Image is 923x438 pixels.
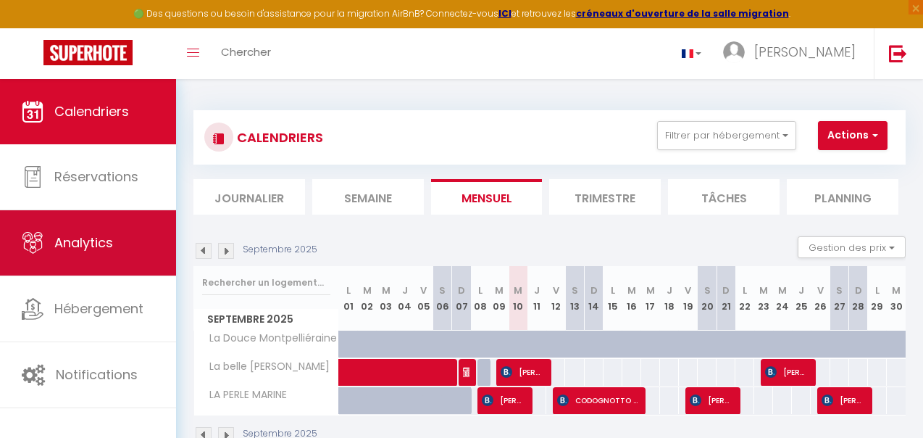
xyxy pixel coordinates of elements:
span: Septembre 2025 [194,309,338,330]
li: Journalier [193,179,305,215]
abbr: V [553,284,559,297]
th: 21 [717,266,735,331]
li: Planning [787,179,898,215]
span: [PERSON_NAME] [822,387,866,414]
th: 07 [452,266,471,331]
th: 03 [377,266,396,331]
th: 22 [735,266,754,331]
abbr: M [646,284,655,297]
li: Mensuel [431,179,543,215]
th: 13 [565,266,584,331]
abbr: D [590,284,598,297]
th: 12 [546,266,565,331]
span: [PERSON_NAME] [690,387,734,414]
a: ICI [498,7,511,20]
input: Rechercher un logement... [202,270,330,296]
abbr: L [478,284,483,297]
span: Hébergement [54,299,143,318]
th: 27 [830,266,849,331]
th: 11 [527,266,546,331]
abbr: M [759,284,768,297]
th: 30 [887,266,906,331]
th: 25 [792,266,811,331]
abbr: V [420,284,427,297]
th: 19 [679,266,698,331]
abbr: J [534,284,540,297]
th: 15 [603,266,622,331]
img: logout [889,44,907,62]
abbr: S [836,284,843,297]
abbr: S [572,284,578,297]
span: Chercher [221,44,271,59]
li: Semaine [312,179,424,215]
th: 24 [773,266,792,331]
span: [PERSON_NAME] [754,43,856,61]
abbr: M [892,284,901,297]
abbr: V [817,284,824,297]
abbr: M [627,284,636,297]
h3: CALENDRIERS [233,121,323,154]
th: 17 [641,266,660,331]
th: 06 [433,266,452,331]
abbr: V [685,284,691,297]
th: 09 [490,266,509,331]
span: Notifications [56,365,138,384]
abbr: D [458,284,465,297]
span: [PERSON_NAME] [482,387,526,414]
th: 10 [509,266,527,331]
th: 18 [660,266,679,331]
th: 05 [414,266,433,331]
th: 16 [622,266,641,331]
th: 29 [868,266,887,331]
p: Septembre 2025 [243,243,317,257]
th: 04 [396,266,414,331]
abbr: M [363,284,372,297]
abbr: D [722,284,730,297]
abbr: M [514,284,522,297]
span: [PERSON_NAME] [501,358,545,386]
span: [PERSON_NAME] [463,358,469,386]
th: 23 [754,266,773,331]
abbr: J [667,284,672,297]
span: Analytics [54,234,113,252]
button: Filtrer par hébergement [657,121,796,150]
img: Super Booking [43,40,133,65]
span: Réservations [54,168,138,186]
abbr: L [875,284,880,297]
span: La Douce Montpelliéraine [196,331,341,347]
abbr: S [704,284,711,297]
span: LA PERLE MARINE [196,387,291,403]
th: 02 [358,266,377,331]
abbr: M [495,284,504,297]
a: Chercher [210,28,282,79]
abbr: D [855,284,862,297]
abbr: L [743,284,747,297]
abbr: J [402,284,408,297]
li: Trimestre [549,179,661,215]
li: Tâches [668,179,780,215]
abbr: S [439,284,446,297]
img: ... [723,41,745,63]
a: créneaux d'ouverture de la salle migration [576,7,789,20]
span: [PERSON_NAME] [765,358,809,386]
th: 20 [698,266,717,331]
span: La belle [PERSON_NAME] [196,359,333,375]
span: CODOGNOTTO CHRYSTELE [557,387,639,414]
button: Actions [818,121,887,150]
th: 28 [849,266,868,331]
th: 14 [585,266,603,331]
th: 26 [811,266,830,331]
span: Calendriers [54,102,129,120]
button: Gestion des prix [798,236,906,258]
th: 01 [339,266,358,331]
abbr: L [346,284,351,297]
a: ... [PERSON_NAME] [712,28,874,79]
button: Ouvrir le widget de chat LiveChat [12,6,55,49]
th: 08 [471,266,490,331]
abbr: M [778,284,787,297]
abbr: J [798,284,804,297]
abbr: L [611,284,615,297]
abbr: M [382,284,390,297]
